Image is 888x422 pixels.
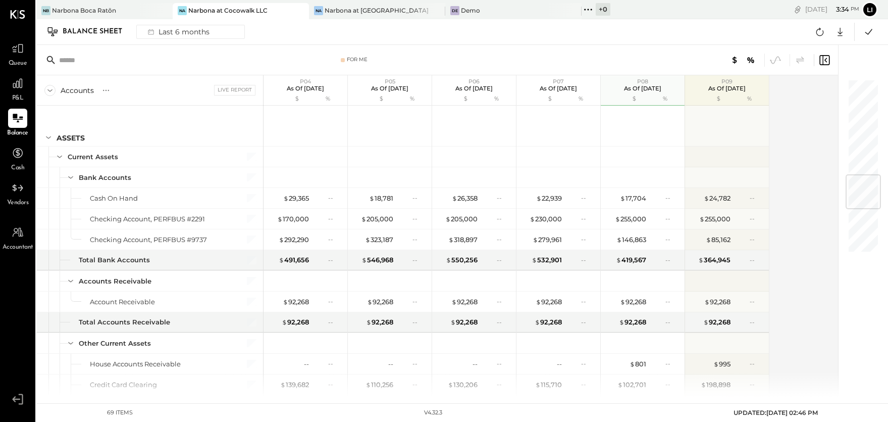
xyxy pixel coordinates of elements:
span: $ [533,236,538,244]
div: Last 6 months [142,25,214,38]
span: $ [446,256,451,264]
div: $ [521,95,562,103]
p: As of [DATE] [287,85,324,92]
span: $ [365,381,371,389]
span: $ [450,318,456,326]
div: -- [412,256,426,264]
div: -- [328,380,341,389]
span: $ [535,318,540,326]
div: % [649,95,682,103]
div: -- [557,359,562,369]
div: -- [581,214,594,223]
div: $ [690,95,730,103]
div: 255,000 [615,214,646,224]
button: Last 6 months [136,25,245,39]
span: $ [369,194,375,202]
span: Queue [9,59,27,68]
div: House Accounts Receivable [90,359,181,369]
div: -- [665,214,678,223]
div: Total Accounts Receivable [79,317,170,327]
div: -- [750,380,763,389]
div: -- [665,194,678,202]
div: -- [328,359,341,368]
div: 255,000 [699,214,730,224]
div: 146,863 [616,235,646,245]
span: $ [535,381,541,389]
div: $ [437,95,478,103]
span: P09 [721,78,733,85]
div: Accounts [61,85,94,96]
span: $ [283,194,289,202]
span: $ [703,318,709,326]
div: -- [581,256,594,264]
div: 130,206 [448,380,478,390]
span: UPDATED: [DATE] 02:46 PM [734,409,818,416]
div: -- [750,194,763,202]
div: -- [581,297,594,306]
div: -- [750,318,763,326]
a: Balance [1,109,35,138]
span: P&L [12,94,24,103]
span: $ [706,236,711,244]
span: $ [279,256,284,264]
span: $ [704,298,710,306]
div: 170,000 [277,214,309,224]
span: $ [452,194,457,202]
span: Accountant [3,243,33,252]
div: % [480,95,513,103]
div: -- [497,380,510,389]
div: 205,000 [445,214,478,224]
div: % [564,95,597,103]
span: P08 [637,78,648,85]
p: As of [DATE] [371,85,408,92]
button: Li [862,2,878,18]
div: -- [497,318,510,326]
span: $ [361,215,367,223]
div: -- [412,297,426,306]
div: Balance Sheet [63,24,132,40]
span: $ [617,381,623,389]
span: $ [615,215,620,223]
div: Accounts Receivable [79,276,151,286]
div: -- [665,297,678,306]
div: -- [412,359,426,368]
p: As of [DATE] [455,85,493,92]
div: -- [328,194,341,202]
div: 532,901 [532,255,562,265]
div: 92,268 [366,317,393,327]
div: -- [497,194,510,202]
span: $ [282,318,287,326]
div: -- [750,359,763,368]
div: % [311,95,344,103]
div: Current Assets [68,152,118,162]
div: Na [178,6,187,15]
div: -- [581,194,594,202]
a: P&L [1,74,35,103]
div: Cash On Hand [90,194,138,203]
div: Other Current Assets [79,339,151,348]
div: -- [581,318,594,326]
span: $ [701,381,706,389]
span: Vendors [7,199,29,208]
div: Live Report [214,85,255,95]
div: 92,268 [536,297,562,307]
div: -- [328,235,341,244]
p: As of [DATE] [708,85,746,92]
div: Account Receivable [90,297,155,307]
div: 491,656 [279,255,309,265]
div: 292,290 [279,235,309,245]
div: Narbona at [GEOGRAPHIC_DATA] LLC [325,6,430,15]
div: $ [606,95,646,103]
span: $ [367,298,373,306]
div: 323,187 [365,235,393,245]
div: For Me [347,56,368,63]
span: $ [366,318,372,326]
span: $ [279,236,284,244]
div: 92,268 [282,317,309,327]
span: Balance [7,129,28,138]
div: 550,256 [446,255,478,265]
div: 69 items [107,409,133,417]
span: P04 [300,78,311,85]
span: $ [280,381,286,389]
span: $ [536,194,542,202]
